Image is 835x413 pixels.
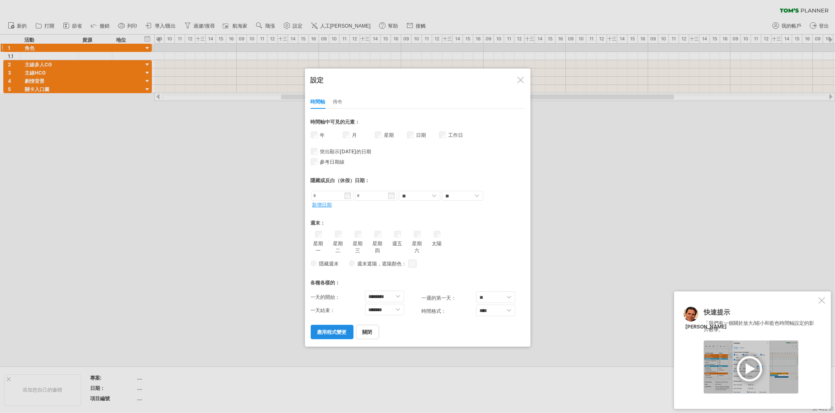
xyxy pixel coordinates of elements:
font: 星期六 [412,240,422,253]
font: 傳奇 [333,99,343,105]
font: 星期二 [333,240,343,253]
font: 太陽 [432,240,442,246]
font: 一天的開始： [311,294,340,300]
font: 一天結束： [311,307,335,313]
font: 參考日期線 [320,159,345,165]
font: 日期 [416,132,426,138]
font: 關閉 [363,329,372,335]
font: 時間格式： [422,308,447,314]
font: 一週的第一天： [422,295,456,301]
font: 工作日 [449,132,463,138]
a: 應用程式變更 [311,325,354,339]
font: 突出顯示[DATE]的日期 [320,148,372,155]
font: 星期 [384,132,394,138]
span: 按一下此處以變更陰影顏色 [408,260,416,268]
font: 隱藏或反白（休假）日期： [311,177,370,183]
font: 年 [320,132,325,138]
font: 時間軸 [311,99,326,105]
font: 月 [352,132,357,138]
font: 星期三 [353,240,363,253]
font: 週末： [311,220,326,226]
font: 時間軸中可見的元素： [311,119,360,125]
a: 新增日期 [312,202,332,208]
font: 各種各樣的： [311,279,340,286]
font: 星期四 [372,240,382,253]
font: 「我們有一個關於放大/縮小和藍色時間軸設定的影片教學。 [704,320,814,333]
font: 星期一 [313,240,323,253]
font: 應用程式變更 [317,329,347,335]
font: 週末遮陽 [358,260,377,267]
font: 快速提示 [704,308,730,316]
font: 週五 [392,240,402,246]
font: [PERSON_NAME] [685,324,727,330]
font: ，遮陽顏色： [377,260,407,267]
font: 隱藏週末 [319,260,339,267]
a: 關閉 [356,325,379,339]
font: 設定 [311,76,324,84]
